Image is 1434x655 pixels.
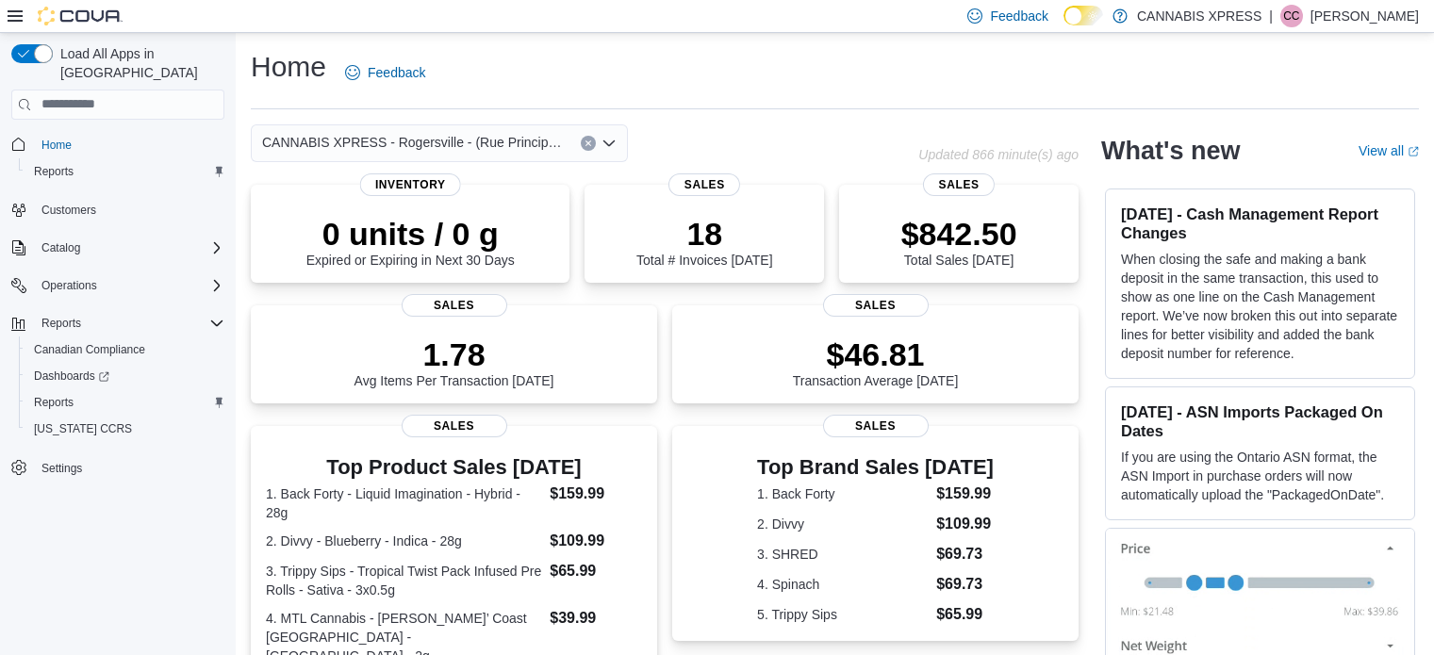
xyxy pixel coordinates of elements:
[26,418,140,440] a: [US_STATE] CCRS
[53,44,224,82] span: Load All Apps in [GEOGRAPHIC_DATA]
[26,365,224,387] span: Dashboards
[936,543,994,565] dd: $69.73
[19,389,232,416] button: Reports
[936,483,994,505] dd: $159.99
[923,173,995,196] span: Sales
[26,391,224,414] span: Reports
[41,316,81,331] span: Reports
[402,415,507,437] span: Sales
[26,338,153,361] a: Canadian Compliance
[1121,205,1399,242] h3: [DATE] - Cash Management Report Changes
[402,294,507,317] span: Sales
[306,215,515,268] div: Expired or Expiring in Next 30 Days
[4,235,232,261] button: Catalog
[990,7,1047,25] span: Feedback
[41,203,96,218] span: Customers
[823,294,929,317] span: Sales
[901,215,1017,268] div: Total Sales [DATE]
[34,312,89,335] button: Reports
[1121,402,1399,440] h3: [DATE] - ASN Imports Packaged On Dates
[266,484,542,522] dt: 1. Back Forty - Liquid Imagination - Hybrid - 28g
[11,123,224,531] nav: Complex example
[581,136,596,151] button: Clear input
[757,484,929,503] dt: 1. Back Forty
[26,391,81,414] a: Reports
[266,456,642,479] h3: Top Product Sales [DATE]
[26,338,224,361] span: Canadian Compliance
[41,138,72,153] span: Home
[668,173,740,196] span: Sales
[34,455,224,479] span: Settings
[354,336,554,373] p: 1.78
[936,573,994,596] dd: $69.73
[266,562,542,599] dt: 3. Trippy Sips - Tropical Twist Pack Infused Pre Rolls - Sativa - 3x0.5g
[636,215,772,253] p: 18
[1269,5,1273,27] p: |
[1310,5,1419,27] p: [PERSON_NAME]
[550,530,642,552] dd: $109.99
[26,160,81,183] a: Reports
[550,607,642,630] dd: $39.99
[4,196,232,223] button: Customers
[1063,25,1064,26] span: Dark Mode
[34,134,79,156] a: Home
[636,215,772,268] div: Total # Invoices [DATE]
[550,483,642,505] dd: $159.99
[757,545,929,564] dt: 3. SHRED
[34,199,104,221] a: Customers
[34,312,224,335] span: Reports
[41,461,82,476] span: Settings
[34,368,109,384] span: Dashboards
[901,215,1017,253] p: $842.50
[26,160,224,183] span: Reports
[4,453,232,481] button: Settings
[1121,448,1399,504] p: If you are using the Ontario ASN format, the ASN Import in purchase orders will now automatically...
[793,336,959,388] div: Transaction Average [DATE]
[757,515,929,533] dt: 2. Divvy
[26,418,224,440] span: Washington CCRS
[1283,5,1299,27] span: CC
[266,532,542,550] dt: 2. Divvy - Blueberry - Indica - 28g
[757,605,929,624] dt: 5. Trippy Sips
[338,54,433,91] a: Feedback
[34,342,145,357] span: Canadian Compliance
[41,240,80,255] span: Catalog
[19,363,232,389] a: Dashboards
[34,133,224,156] span: Home
[38,7,123,25] img: Cova
[1280,5,1303,27] div: Carole Caissie
[1137,5,1261,27] p: CANNABIS XPRESS
[4,272,232,299] button: Operations
[1063,6,1103,25] input: Dark Mode
[354,336,554,388] div: Avg Items Per Transaction [DATE]
[550,560,642,582] dd: $65.99
[1408,146,1419,157] svg: External link
[4,131,232,158] button: Home
[306,215,515,253] p: 0 units / 0 g
[34,237,224,259] span: Catalog
[360,173,461,196] span: Inventory
[918,147,1079,162] p: Updated 866 minute(s) ago
[19,336,232,363] button: Canadian Compliance
[1121,250,1399,363] p: When closing the safe and making a bank deposit in the same transaction, this used to show as one...
[936,603,994,626] dd: $65.99
[34,421,132,436] span: [US_STATE] CCRS
[368,63,425,82] span: Feedback
[251,48,326,86] h1: Home
[19,158,232,185] button: Reports
[26,365,117,387] a: Dashboards
[936,513,994,535] dd: $109.99
[34,457,90,480] a: Settings
[757,456,994,479] h3: Top Brand Sales [DATE]
[41,278,97,293] span: Operations
[262,131,562,154] span: CANNABIS XPRESS - Rogersville - (Rue Principale)
[823,415,929,437] span: Sales
[1359,143,1419,158] a: View allExternal link
[34,164,74,179] span: Reports
[602,136,617,151] button: Open list of options
[34,274,105,297] button: Operations
[1101,136,1240,166] h2: What's new
[757,575,929,594] dt: 4. Spinach
[4,310,232,336] button: Reports
[793,336,959,373] p: $46.81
